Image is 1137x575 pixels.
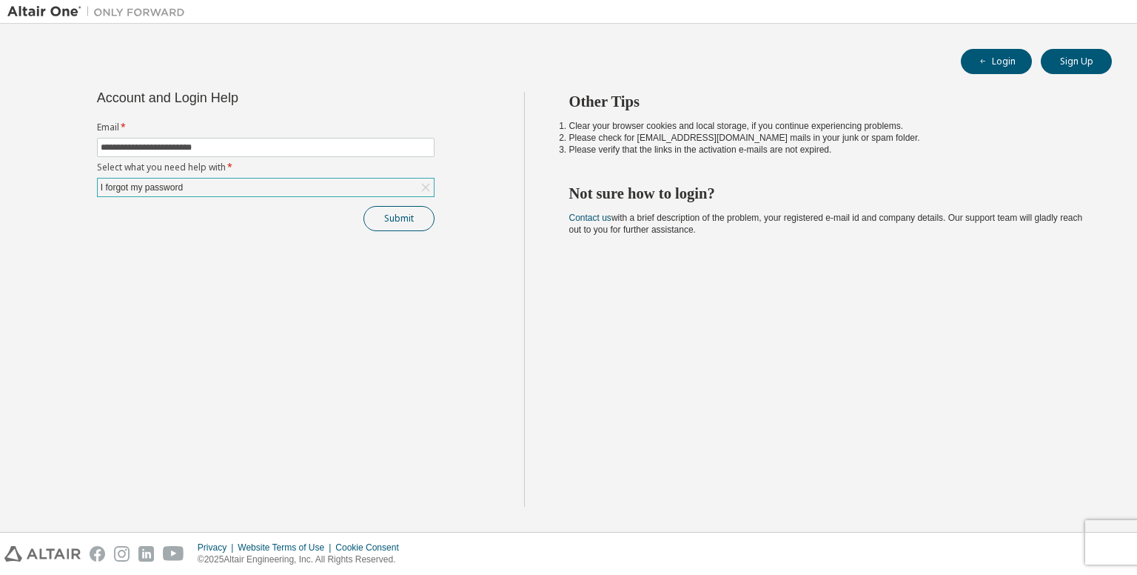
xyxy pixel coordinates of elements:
[569,120,1086,132] li: Clear your browser cookies and local storage, if you continue experiencing problems.
[198,554,408,566] p: © 2025 Altair Engineering, Inc. All Rights Reserved.
[335,542,407,554] div: Cookie Consent
[569,213,611,223] a: Contact us
[198,542,238,554] div: Privacy
[98,179,185,196] div: I forgot my password
[7,4,192,19] img: Altair One
[569,144,1086,156] li: Please verify that the links in the activation e-mails are not expired.
[961,49,1032,74] button: Login
[238,542,335,554] div: Website Terms of Use
[569,213,1083,235] span: with a brief description of the problem, your registered e-mail id and company details. Our suppo...
[97,162,435,173] label: Select what you need help with
[4,546,81,562] img: altair_logo.svg
[90,546,105,562] img: facebook.svg
[363,206,435,231] button: Submit
[163,546,184,562] img: youtube.svg
[569,132,1086,144] li: Please check for [EMAIL_ADDRESS][DOMAIN_NAME] mails in your junk or spam folder.
[1041,49,1112,74] button: Sign Up
[97,92,367,104] div: Account and Login Help
[97,122,435,133] label: Email
[569,92,1086,111] h2: Other Tips
[114,546,130,562] img: instagram.svg
[98,179,434,196] div: I forgot my password
[569,184,1086,203] h2: Not sure how to login?
[138,546,154,562] img: linkedin.svg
